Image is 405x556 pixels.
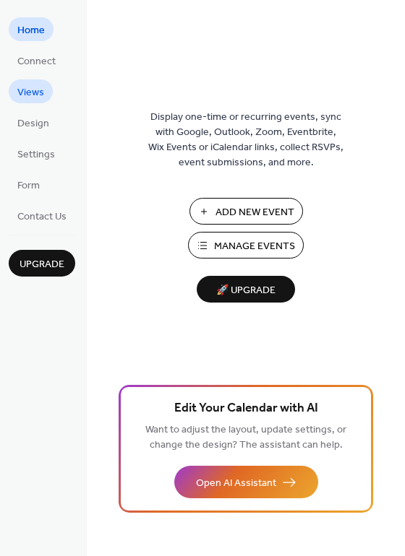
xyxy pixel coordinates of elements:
span: Home [17,23,45,38]
span: Settings [17,147,55,162]
a: Contact Us [9,204,75,227]
button: Manage Events [188,232,304,259]
span: Manage Events [214,239,295,254]
a: Connect [9,48,64,72]
span: Upgrade [20,257,64,272]
span: Open AI Assistant [196,476,276,491]
span: Contact Us [17,209,67,225]
a: Views [9,79,53,103]
button: Open AI Assistant [174,466,318,498]
span: Form [17,178,40,194]
button: 🚀 Upgrade [197,276,295,303]
span: Edit Your Calendar with AI [174,399,318,419]
button: Upgrade [9,250,75,277]
a: Design [9,110,58,134]
a: Home [9,17,54,41]
span: Add New Event [216,205,294,220]
a: Settings [9,142,64,165]
span: Connect [17,54,56,69]
span: Display one-time or recurring events, sync with Google, Outlook, Zoom, Eventbrite, Wix Events or ... [148,110,344,170]
button: Add New Event [189,198,303,225]
a: Form [9,173,48,196]
span: 🚀 Upgrade [205,281,286,300]
span: Design [17,116,49,131]
span: Want to adjust the layout, update settings, or change the design? The assistant can help. [145,420,346,455]
span: Views [17,85,44,100]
